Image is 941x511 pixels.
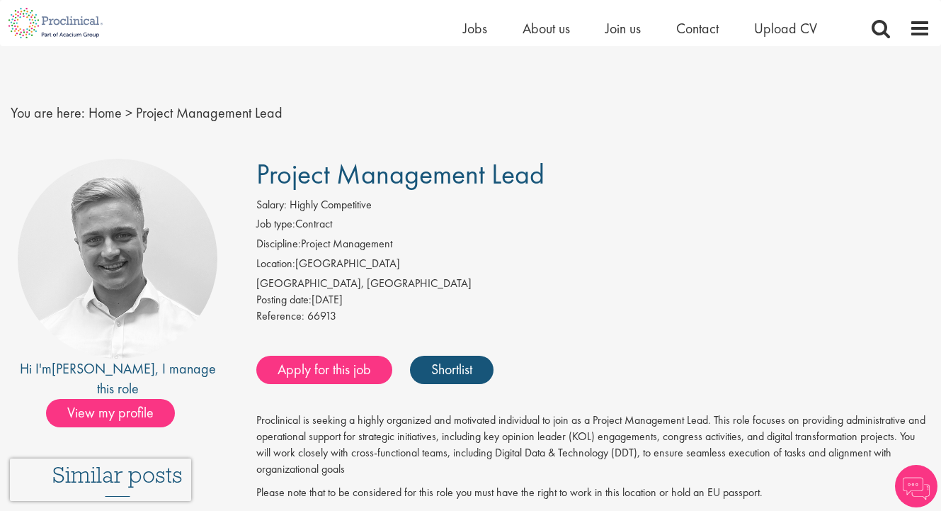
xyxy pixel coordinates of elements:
[307,308,336,323] span: 66913
[256,256,295,272] label: Location:
[605,19,641,38] a: Join us
[256,236,930,256] li: Project Management
[895,465,937,507] img: Chatbot
[463,19,487,38] a: Jobs
[46,402,189,420] a: View my profile
[256,356,392,384] a: Apply for this job
[676,19,719,38] a: Contact
[52,359,155,378] a: [PERSON_NAME]
[256,412,930,477] p: Proclinical is seeking a highly organized and motivated individual to join as a Project Managemen...
[11,103,85,122] span: You are here:
[256,256,930,276] li: [GEOGRAPHIC_DATA]
[256,292,930,308] div: [DATE]
[125,103,132,122] span: >
[256,197,287,213] label: Salary:
[46,399,175,427] span: View my profile
[10,459,191,501] iframe: reCAPTCHA
[89,103,122,122] a: breadcrumb link
[256,308,304,325] label: Reference:
[256,292,312,307] span: Posting date:
[256,276,930,292] div: [GEOGRAPHIC_DATA], [GEOGRAPHIC_DATA]
[256,485,930,501] p: Please note that to be considered for this role you must have the right to work in this location ...
[523,19,570,38] a: About us
[256,216,930,236] li: Contract
[18,159,217,359] img: imeage of recruiter Joshua Bye
[754,19,817,38] a: Upload CV
[11,359,224,399] div: Hi I'm , I manage this role
[256,236,301,252] label: Discipline:
[410,356,494,384] a: Shortlist
[290,197,372,212] span: Highly Competitive
[256,156,544,192] span: Project Management Lead
[136,103,283,122] span: Project Management Lead
[256,216,295,232] label: Job type:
